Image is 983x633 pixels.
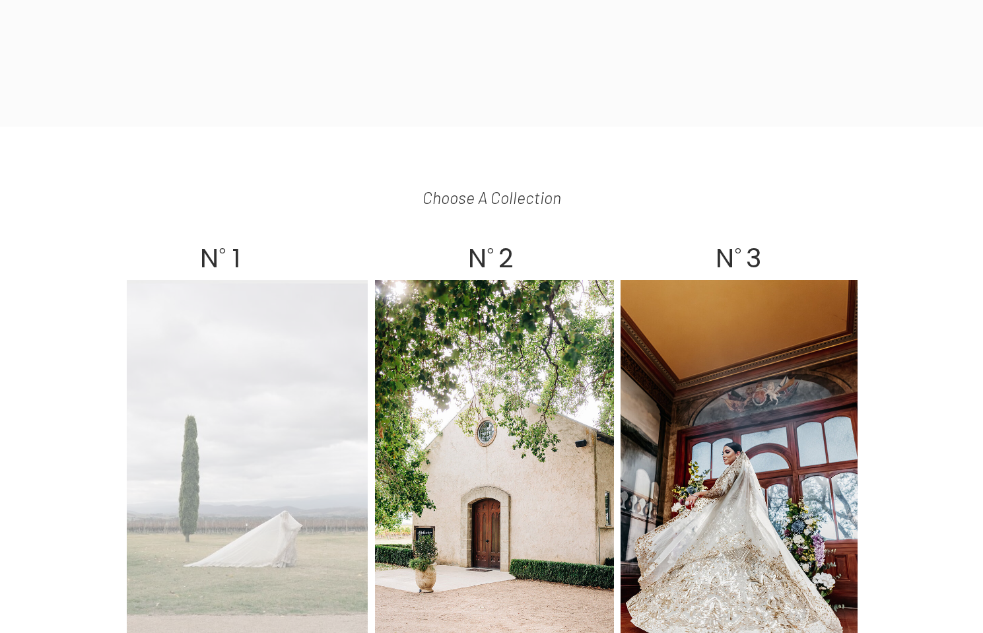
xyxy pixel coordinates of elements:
h2: 2 [492,245,520,275]
h2: 1 [222,245,250,275]
h2: N [711,245,739,275]
p: o [735,245,747,261]
h2: N [195,245,224,275]
h2: N [463,245,492,275]
h2: 3 [739,245,768,275]
p: o [219,245,231,261]
p: o [487,245,499,261]
p: choose a collection [316,189,669,206]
